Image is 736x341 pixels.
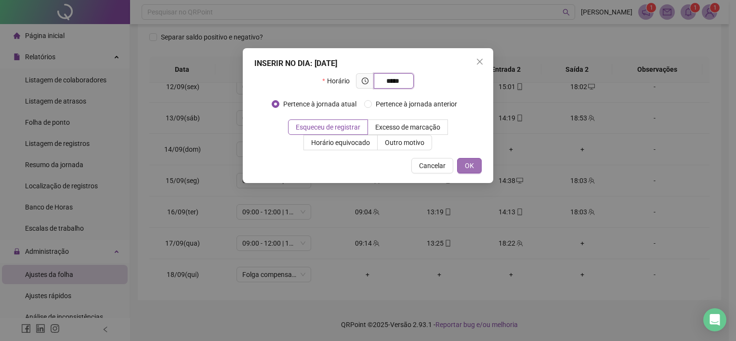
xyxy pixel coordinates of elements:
[472,54,487,69] button: Close
[296,123,360,131] span: Esqueceu de registrar
[254,58,482,69] div: INSERIR NO DIA : [DATE]
[703,308,726,331] div: Open Intercom Messenger
[411,158,453,173] button: Cancelar
[362,78,368,84] span: clock-circle
[465,160,474,171] span: OK
[385,139,424,146] span: Outro motivo
[322,73,355,89] label: Horário
[311,139,370,146] span: Horário equivocado
[279,99,360,109] span: Pertence à jornada atual
[457,158,482,173] button: OK
[476,58,484,66] span: close
[372,99,461,109] span: Pertence à jornada anterior
[419,160,446,171] span: Cancelar
[375,123,440,131] span: Excesso de marcação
